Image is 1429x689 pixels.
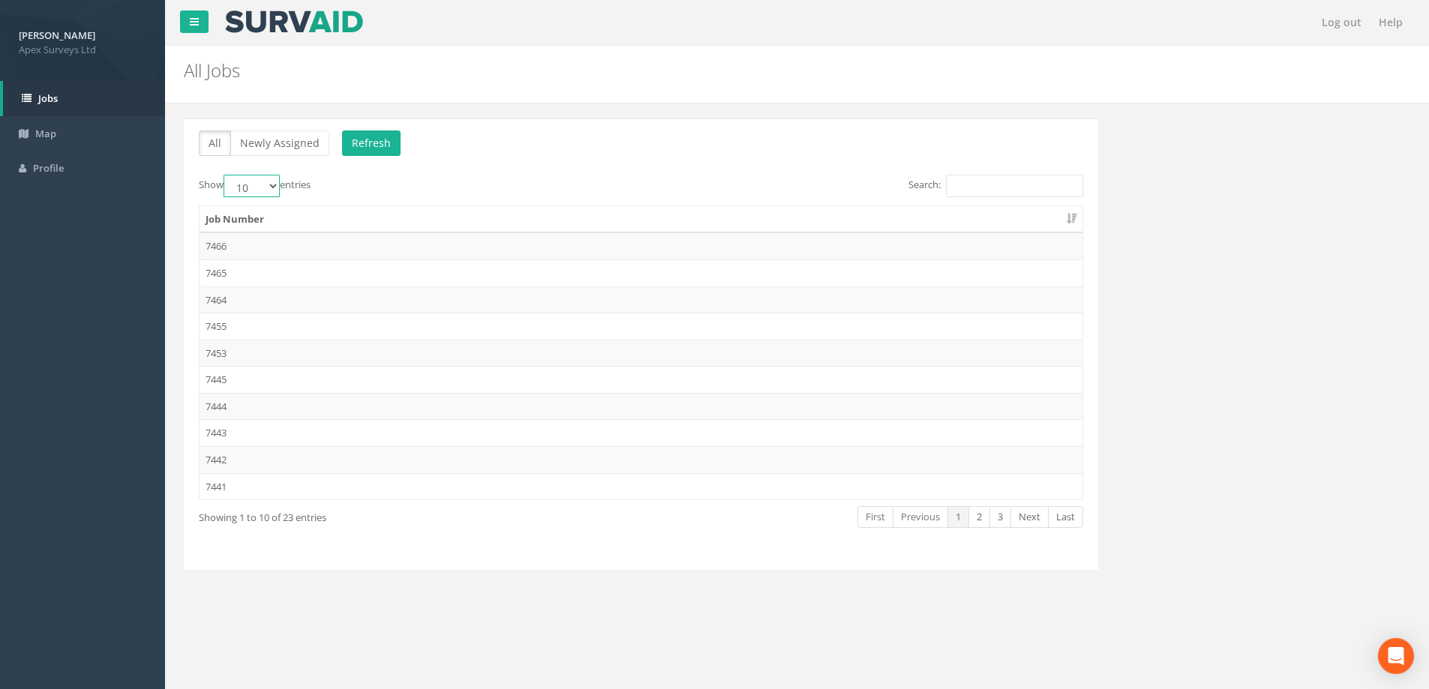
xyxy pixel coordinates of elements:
strong: [PERSON_NAME] [19,28,95,42]
span: Profile [33,161,64,175]
td: 7453 [200,340,1082,367]
a: [PERSON_NAME] Apex Surveys Ltd [19,25,146,56]
a: Last [1048,506,1083,528]
span: Map [35,127,56,140]
span: Jobs [38,91,58,105]
button: Refresh [342,130,401,156]
button: All [199,130,231,156]
td: 7442 [200,446,1082,473]
button: Newly Assigned [230,130,329,156]
td: 7445 [200,366,1082,393]
a: Next [1010,506,1049,528]
a: Jobs [3,81,165,116]
td: 7441 [200,473,1082,500]
span: Apex Surveys Ltd [19,43,146,57]
th: Job Number: activate to sort column ascending [200,206,1082,233]
a: 1 [947,506,969,528]
td: 7455 [200,313,1082,340]
a: Previous [893,506,948,528]
td: 7464 [200,286,1082,313]
div: Open Intercom Messenger [1378,638,1414,674]
label: Search: [908,175,1083,197]
td: 7465 [200,259,1082,286]
div: Showing 1 to 10 of 23 entries [199,505,554,525]
a: First [857,506,893,528]
a: 3 [989,506,1011,528]
td: 7466 [200,232,1082,259]
label: Show entries [199,175,311,197]
select: Showentries [224,175,280,197]
h2: All Jobs [184,61,1202,80]
input: Search: [946,175,1083,197]
td: 7443 [200,419,1082,446]
td: 7444 [200,393,1082,420]
a: 2 [968,506,990,528]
